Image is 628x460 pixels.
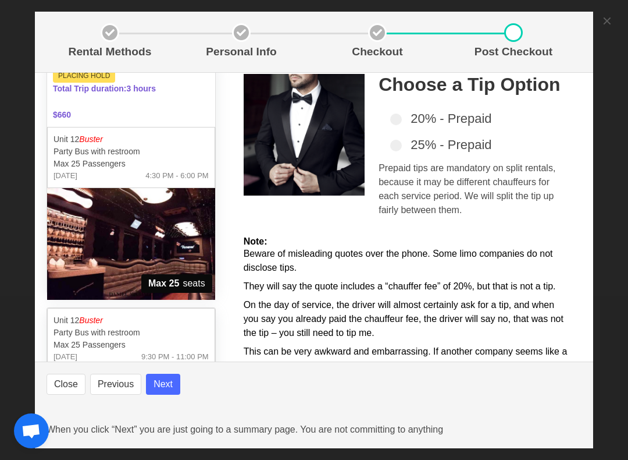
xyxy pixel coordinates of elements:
[379,161,568,217] p: Prepaid tips are mandatory on split rentals, because it may be different chauffeurs for each serv...
[79,316,102,325] em: Buster
[244,247,568,275] p: Beware of misleading quotes over the phone. Some limo companies do not disclose tips.
[14,413,49,448] a: Open chat
[53,170,77,182] span: [DATE]
[141,274,212,293] span: seats
[390,109,568,128] label: 20% - Prepaid
[244,298,568,340] p: On the day of service, the driver will almost certainly ask for a tip, and when you say you alrea...
[53,314,209,327] p: Unit 12
[390,135,568,154] label: 25% - Prepaid
[47,374,85,395] button: Close
[145,170,208,182] span: 4:30 PM - 6:00 PM
[244,74,365,196] img: sidebar-img1.png
[53,327,209,339] p: Party Bus with restroom
[53,351,77,363] span: [DATE]
[79,135,102,144] em: Buster
[244,236,568,247] h2: Note:
[244,279,568,293] p: They will say the quote includes a “chauffer fee” of 20%, but that is not a tip.
[53,158,209,170] p: Max 25 Passengers
[314,44,441,61] p: Checkout
[47,188,215,300] img: 12%2002.jpg
[46,76,216,102] span: Total Trip duration:
[53,146,209,158] p: Party Bus with restroom
[127,84,156,93] span: 3 hours
[53,339,209,351] p: Max 25 Passengers
[379,74,568,95] h2: Choose a Tip Option
[178,44,305,61] p: Personal Info
[244,345,568,373] p: This can be very awkward and embarrassing. If another company seems like a bargain – you probably...
[450,44,577,61] p: Post Checkout
[53,133,209,146] p: Unit 12
[146,374,180,395] button: Next
[141,351,209,363] span: 9:30 PM - 11:00 PM
[90,374,141,395] button: Previous
[47,423,581,437] p: When you click “Next” you are just going to a summary page. You are not committing to anything
[51,44,169,61] p: Rental Methods
[148,277,179,291] strong: Max 25
[53,110,71,119] b: $660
